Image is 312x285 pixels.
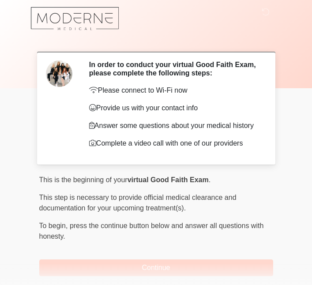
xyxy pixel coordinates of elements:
[89,103,260,113] p: Provide us with your contact info
[128,176,209,184] strong: virtual Good Faith Exam
[39,222,264,240] span: press the continue button below and answer all questions with honesty.
[30,7,120,31] img: Moderne Medical Aesthetics Logo
[89,85,260,96] p: Please connect to Wi-Fi now
[39,259,273,276] button: Continue
[89,138,260,149] p: Complete a video call with one of our providers
[46,60,72,87] img: Agent Avatar
[39,194,237,212] span: This step is necessary to provide official medical clearance and documentation for your upcoming ...
[89,120,260,131] p: Answer some questions about your medical history
[33,32,280,48] h1: ‎ ‎ ‎
[39,222,70,229] span: To begin,
[89,60,260,77] h2: In order to conduct your virtual Good Faith Exam, please complete the following steps:
[209,176,211,184] span: .
[39,176,128,184] span: This is the beginning of your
